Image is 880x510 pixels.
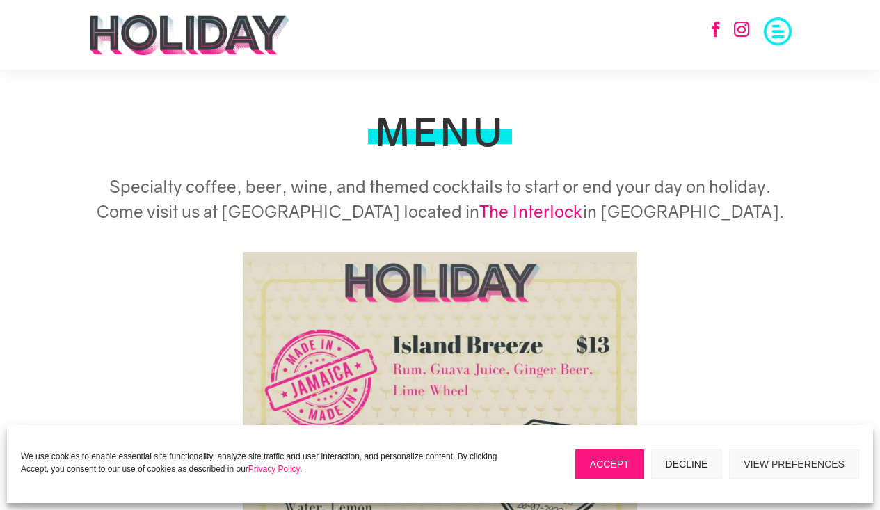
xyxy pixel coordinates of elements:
[479,201,583,221] a: The Interlock
[21,450,527,475] p: We use cookies to enable essential site functionality, analyze site traffic and user interaction,...
[88,14,291,56] img: holiday-logo-black
[726,14,757,45] a: Follow on Instagram
[701,14,731,45] a: Follow on Facebook
[375,112,506,158] h1: MENU
[651,449,723,479] button: Decline
[575,449,644,479] button: Accept
[248,464,300,474] a: Privacy Policy
[88,174,792,231] h5: Specialty coffee, beer, wine, and themed cocktails to start or end your day on holiday. Come visi...
[729,449,859,479] button: View preferences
